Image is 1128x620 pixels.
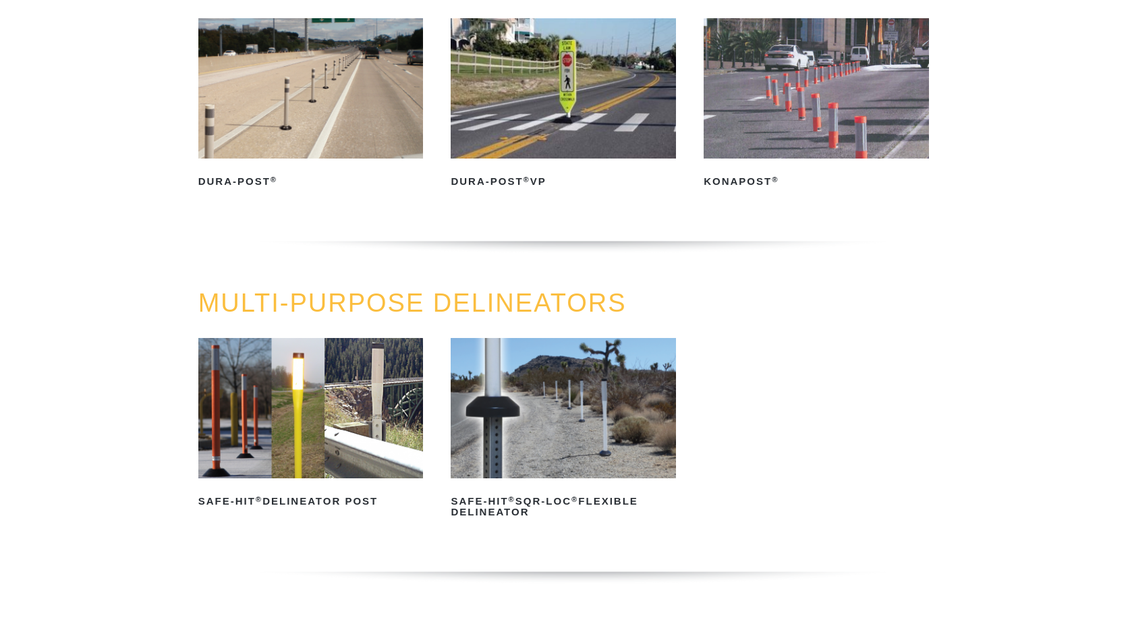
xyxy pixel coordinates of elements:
sup: ® [256,495,262,503]
a: KonaPost® [704,18,929,192]
a: Dura-Post® [198,18,424,192]
h2: Dura-Post VP [451,171,676,192]
h2: Dura-Post [198,171,424,192]
h2: Safe-Hit SQR-LOC Flexible Delineator [451,490,676,523]
sup: ® [524,175,530,184]
a: Dura-Post®VP [451,18,676,192]
h2: Safe-Hit Delineator Post [198,490,424,512]
a: Safe-Hit®Delineator Post [198,338,424,512]
sup: ® [271,175,277,184]
sup: ® [772,175,779,184]
sup: ® [509,495,515,503]
a: Safe-Hit®SQR-LOC®Flexible Delineator [451,338,676,523]
sup: ® [571,495,578,503]
a: MULTI-PURPOSE DELINEATORS [198,289,627,317]
h2: KonaPost [704,171,929,192]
